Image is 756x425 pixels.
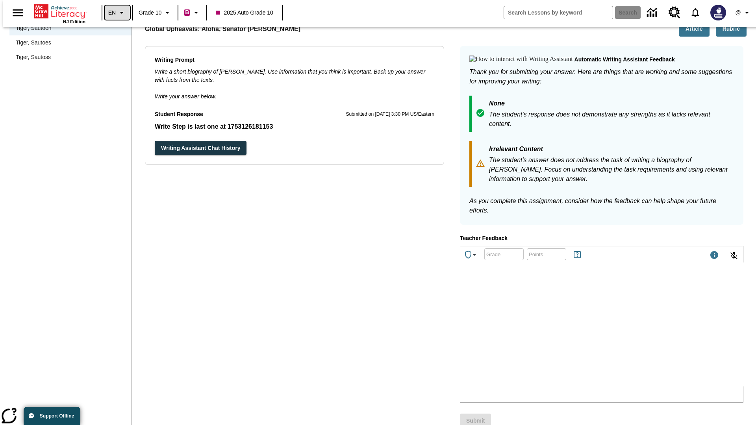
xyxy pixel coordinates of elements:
[16,24,125,32] span: Tiger, Sautoen
[24,407,80,425] button: Support Offline
[181,6,204,20] button: Boost Class color is violet red. Change class color
[3,6,115,13] body: Type your response here.
[489,99,734,110] p: None
[642,2,664,24] a: Data Center
[685,2,706,23] a: Notifications
[155,110,203,119] p: Student Response
[40,413,74,419] span: Support Offline
[145,24,300,34] p: Global Upheavals: Aloha, Senator [PERSON_NAME]
[484,248,524,260] div: Grade: Letters, numbers, %, + and - are allowed.
[735,9,741,17] span: @
[469,55,573,63] img: How to interact with Writing Assistant
[731,6,756,20] button: Profile/Settings
[108,9,116,17] span: EN
[469,196,734,215] p: As you complete this assignment, consider how the feedback can help shape your future efforts.
[527,248,566,260] div: Points: Must be equal to or less than 25.
[9,50,132,65] div: Tiger, Sautoss
[724,246,743,265] button: Click to activate and allow voice recognition
[489,110,734,129] p: The student's response does not demonstrate any strengths as it lacks relevant content.
[574,55,675,64] p: Automatic writing assistant feedback
[16,53,125,61] span: Tiger, Sautoss
[460,234,743,243] p: Teacher Feedback
[489,144,734,155] p: Irrelevant Content
[346,111,434,118] p: Submitted on [DATE] 3:30 PM US/Eastern
[216,9,273,17] span: 2025 Auto Grade 10
[664,2,685,23] a: Resource Center, Will open in new tab
[155,122,434,131] p: Student Response
[569,247,585,262] button: Rules for Earning Points and Achievements, Will open in new tab
[34,4,85,19] a: Home
[710,5,726,20] img: Avatar
[9,35,132,50] div: Tiger, Sautoes
[139,9,161,17] span: Grade 10
[185,7,189,17] span: B
[135,6,175,20] button: Grade: Grade 10, Select a grade
[716,21,747,37] button: Rubric, Will open in new tab
[34,3,85,24] div: Home
[6,1,30,24] button: Open side menu
[105,6,130,20] button: Language: EN, Select a language
[489,155,734,184] p: The student's answer does not address the task of writing a biography of [PERSON_NAME]. Focus on ...
[527,244,566,264] input: Points: Must be equal to or less than 25.
[710,250,719,261] div: Maximum 1000 characters Press Escape to exit toolbar and use left and right arrow keys to access ...
[16,39,125,47] span: Tiger, Sautoes
[504,6,613,19] input: search field
[155,84,434,101] p: Write your answer below.
[484,244,524,264] input: Grade: Letters, numbers, %, + and - are allowed.
[460,247,482,262] button: Achievements
[155,141,246,155] button: Writing Assistant Chat History
[706,2,731,23] button: Select a new avatar
[679,21,710,37] button: Article, Will open in new tab
[63,19,85,24] span: NJ Edition
[155,56,434,65] p: Writing Prompt
[469,67,734,86] p: Thank you for submitting your answer. Here are things that are working and some suggestions for i...
[155,68,434,84] p: Write a short biography of [PERSON_NAME]. Use information that you think is important. Back up yo...
[155,122,434,131] p: Write Step is last one at 1753126181153
[9,21,132,35] div: Tiger, Sautoen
